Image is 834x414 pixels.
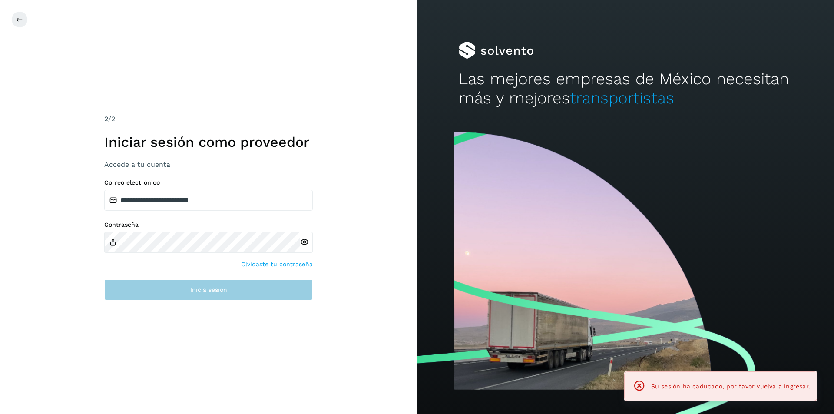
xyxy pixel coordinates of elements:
[104,134,313,150] h1: Iniciar sesión como proveedor
[104,160,313,169] h3: Accede a tu cuenta
[570,89,674,107] span: transportistas
[104,279,313,300] button: Inicia sesión
[104,221,313,229] label: Contraseña
[241,260,313,269] a: Olvidaste tu contraseña
[651,383,810,390] span: Su sesión ha caducado, por favor vuelva a ingresar.
[190,287,227,293] span: Inicia sesión
[104,114,313,124] div: /2
[104,115,108,123] span: 2
[104,179,313,186] label: Correo electrónico
[459,70,792,108] h2: Las mejores empresas de México necesitan más y mejores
